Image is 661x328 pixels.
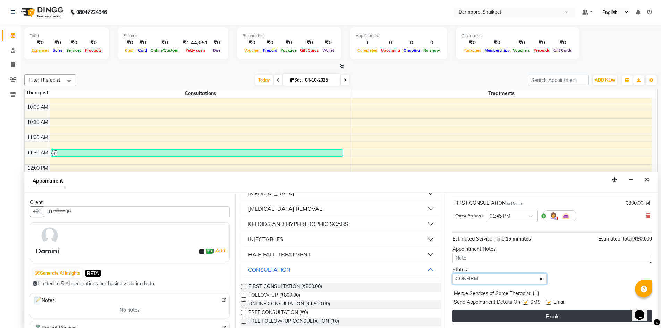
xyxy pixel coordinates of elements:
[33,268,82,278] button: Generate AI Insights
[379,48,402,53] span: Upcoming
[356,39,379,47] div: 1
[321,48,336,53] span: Wallet
[149,48,180,53] span: Online/Custom
[214,246,227,255] a: Add
[261,39,279,47] div: ₹0
[642,175,652,185] button: Close
[532,39,552,47] div: ₹0
[248,220,348,228] div: KELOIDS AND HYPERTROPHIC SCARS
[248,292,300,300] span: FOLLOW-UP (₹800.00)
[244,202,438,215] button: [MEDICAL_DATA] REMOVAL
[30,33,103,39] div: Total
[321,39,336,47] div: ₹0
[184,48,207,53] span: Petty cash
[454,290,531,298] span: Merge Services of Same Therapist
[180,39,211,47] div: ₹1,44,051
[595,77,615,83] span: ADD NEW
[279,39,298,47] div: ₹0
[51,150,343,156] div: Archana, TK01, 11:30 AM-11:45 AM, FREE FOLLOW-UP CONSULTATION
[303,75,338,85] input: 2025-10-04
[25,89,50,96] div: Therapist
[243,48,261,53] span: Voucher
[461,48,483,53] span: Packages
[33,280,227,287] div: Limited to 5 AI generations per business during beta.
[461,39,483,47] div: ₹0
[532,48,552,53] span: Prepaids
[483,39,511,47] div: ₹0
[454,298,520,307] span: Send Appointment Details On
[36,246,59,256] div: Damini
[452,310,652,322] button: Book
[552,39,574,47] div: ₹0
[402,39,422,47] div: 0
[562,212,570,220] img: Interior.png
[483,48,511,53] span: Memberships
[76,2,107,22] b: 08047224946
[248,189,294,197] div: [MEDICAL_DATA]
[213,246,227,255] span: |
[136,48,149,53] span: Card
[356,33,442,39] div: Appointment
[29,77,60,83] span: Filter Therapist
[248,250,311,259] div: HAIR FALL TREATMENT
[506,201,523,206] small: for
[351,89,652,98] span: Treatments
[244,263,438,276] button: CONSULTATION
[298,39,321,47] div: ₹0
[452,236,506,242] span: Estimated Service Time:
[206,249,213,254] span: ₹0
[528,75,589,85] input: Search Appointment
[30,48,51,53] span: Expenses
[244,187,438,200] button: [MEDICAL_DATA]
[422,48,442,53] span: No show
[83,39,103,47] div: ₹0
[26,103,50,111] div: 10:00 AM
[549,212,558,220] img: Hairdresser.png
[298,48,321,53] span: Gift Cards
[511,39,532,47] div: ₹0
[243,33,336,39] div: Redemption
[248,283,322,292] span: FIRST CONSULTATION (₹800.00)
[85,270,101,276] span: BETA
[120,306,140,314] span: No notes
[30,39,51,47] div: ₹0
[40,226,60,246] img: avatar
[65,39,83,47] div: ₹0
[454,212,483,219] span: Consultations
[123,39,136,47] div: ₹0
[248,309,308,318] span: FREE CONSULTATION (₹0)
[50,89,351,98] span: Consultations
[248,235,283,243] div: INJECTABLES
[51,39,65,47] div: ₹0
[136,39,149,47] div: ₹0
[530,298,541,307] span: SMS
[83,48,103,53] span: Products
[379,39,402,47] div: 0
[289,77,303,83] span: Sat
[243,39,261,47] div: ₹0
[454,200,523,207] div: FIRST CONSULTATION
[356,48,379,53] span: Completed
[26,165,50,172] div: 12:00 PM
[244,248,438,261] button: HAIR FALL TREATMENT
[511,48,532,53] span: Vouchers
[552,48,574,53] span: Gift Cards
[26,119,50,126] div: 10:30 AM
[211,48,222,53] span: Due
[402,48,422,53] span: Ongoing
[30,199,230,206] div: Client
[248,300,330,309] span: ONLINE CONSULTATION (₹1,500.00)
[248,204,322,213] div: [MEDICAL_DATA] REMOVAL
[255,75,273,85] span: Today
[33,296,55,305] span: Notes
[646,201,650,205] i: Edit price
[598,236,634,242] span: Estimated Total:
[65,48,83,53] span: Services
[279,48,298,53] span: Package
[51,48,65,53] span: Sales
[26,134,50,141] div: 11:00 AM
[123,48,136,53] span: Cash
[44,206,230,217] input: Search by Name/Mobile/Email/Code
[506,236,531,242] span: 15 minutes
[553,298,565,307] span: Email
